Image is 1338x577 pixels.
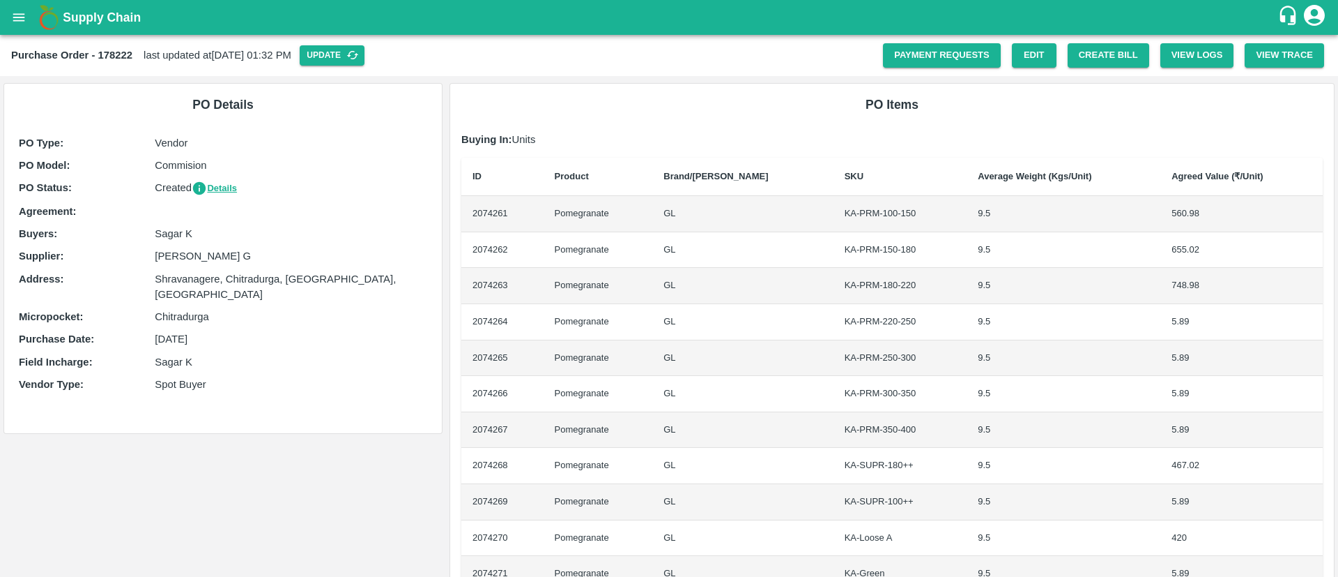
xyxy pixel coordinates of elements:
[1160,520,1323,557] td: 420
[833,376,967,412] td: KA-PRM-300-350
[967,376,1160,412] td: 9.5
[1160,43,1234,68] button: View Logs
[192,181,237,197] button: Details
[833,520,967,557] td: KA-Loose A
[19,228,57,239] b: Buyers :
[461,412,544,449] td: 2074267
[544,340,653,377] td: Pomegranate
[833,484,967,520] td: KA-SUPR-100++
[461,95,1323,114] h6: PO Items
[461,232,544,269] td: 2074262
[833,340,967,377] td: KA-PRM-250-300
[544,520,653,557] td: Pomegranate
[155,309,427,324] p: Chitradurga
[544,484,653,520] td: Pomegranate
[1171,171,1263,181] b: Agreed Value (₹/Unit)
[544,232,653,269] td: Pomegranate
[35,3,63,31] img: logo
[19,160,70,171] b: PO Model :
[15,95,431,114] h6: PO Details
[11,50,132,61] b: Purchase Order - 178222
[544,376,653,412] td: Pomegranate
[19,273,63,285] b: Address :
[978,171,1091,181] b: Average Weight (Kgs/Unit)
[652,268,833,304] td: GL
[663,171,768,181] b: Brand/[PERSON_NAME]
[555,171,589,181] b: Product
[461,448,544,484] td: 2074268
[155,226,427,241] p: Sagar K
[63,10,141,24] b: Supply Chain
[652,304,833,340] td: GL
[652,448,833,484] td: GL
[967,268,1160,304] td: 9.5
[461,304,544,340] td: 2074264
[19,311,83,322] b: Micropocket :
[544,448,653,484] td: Pomegranate
[833,412,967,449] td: KA-PRM-350-400
[967,448,1160,484] td: 9.5
[461,520,544,557] td: 2074270
[461,134,512,145] b: Buying In:
[1160,340,1323,377] td: 5.89
[155,180,427,196] p: Created
[845,171,863,181] b: SKU
[1277,5,1302,30] div: customer-support
[11,45,883,66] div: last updated at [DATE] 01:32 PM
[1302,3,1327,32] div: account of current user
[19,357,93,368] b: Field Incharge :
[461,196,544,232] td: 2074261
[19,334,94,345] b: Purchase Date :
[155,135,427,151] p: Vendor
[461,376,544,412] td: 2074266
[155,331,427,347] p: [DATE]
[652,376,833,412] td: GL
[1160,196,1323,232] td: 560.98
[1068,43,1149,68] button: Create Bill
[544,268,653,304] td: Pomegranate
[967,340,1160,377] td: 9.5
[1012,43,1056,68] a: Edit
[1245,43,1324,68] button: View Trace
[833,232,967,269] td: KA-PRM-150-180
[652,484,833,520] td: GL
[300,45,364,66] button: Update
[1160,376,1323,412] td: 5.89
[883,43,1001,68] a: Payment Requests
[155,158,427,173] p: Commision
[1160,484,1323,520] td: 5.89
[652,340,833,377] td: GL
[1160,448,1323,484] td: 467.02
[652,520,833,557] td: GL
[833,196,967,232] td: KA-PRM-100-150
[544,304,653,340] td: Pomegranate
[833,268,967,304] td: KA-PRM-180-220
[19,182,72,193] b: PO Status :
[967,232,1160,269] td: 9.5
[461,340,544,377] td: 2074265
[544,196,653,232] td: Pomegranate
[833,448,967,484] td: KA-SUPR-180++
[1160,412,1323,449] td: 5.89
[1160,268,1323,304] td: 748.98
[833,304,967,340] td: KA-PRM-220-250
[544,412,653,449] td: Pomegranate
[652,196,833,232] td: GL
[967,196,1160,232] td: 9.5
[967,412,1160,449] td: 9.5
[652,232,833,269] td: GL
[461,132,1323,147] p: Units
[155,354,427,370] p: Sagar K
[155,377,427,392] p: Spot Buyer
[3,1,35,33] button: open drawer
[967,304,1160,340] td: 9.5
[461,484,544,520] td: 2074269
[461,268,544,304] td: 2074263
[63,8,1277,27] a: Supply Chain
[967,484,1160,520] td: 9.5
[1160,232,1323,269] td: 655.02
[472,171,482,181] b: ID
[1160,304,1323,340] td: 5.89
[19,206,76,217] b: Agreement:
[19,137,63,149] b: PO Type :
